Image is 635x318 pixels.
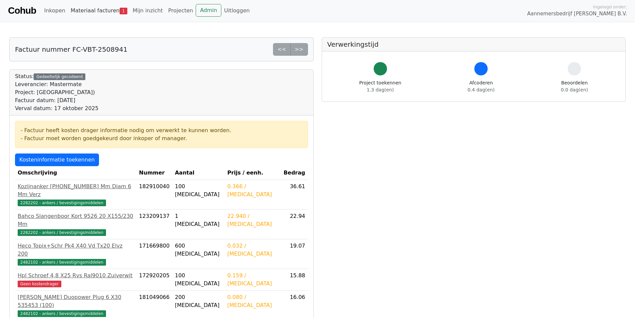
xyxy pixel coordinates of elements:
[175,212,222,228] div: 1 [MEDICAL_DATA]
[280,180,308,210] td: 36.61
[18,259,106,266] span: 2482102 - ankers / bevestigingsmiddelen
[136,180,172,210] td: 182910040
[136,239,172,269] td: 171669800
[15,153,99,166] a: Kosteninformatie toekennen
[468,79,495,93] div: Afcoderen
[280,239,308,269] td: 19.07
[15,166,136,180] th: Omschrijving
[175,183,222,199] div: 100 [MEDICAL_DATA]
[18,212,134,228] div: Bahco Slangenboor Kort 9526 20 X155/230 Mm
[175,242,222,258] div: 600 [MEDICAL_DATA]
[225,166,280,180] th: Prijs / eenh.
[227,212,278,228] div: 22.940 / [MEDICAL_DATA]
[34,73,85,80] div: Gedeeltelijk gecodeerd
[18,272,134,288] a: Hpl Schroef 4,8 X25 Rvs Ral9010 ZuiverwitGeen kostendrager
[18,183,134,207] a: Kozijnanker [PHONE_NUMBER] Mm Diam 6 Mm Verz2282202 - ankers / bevestigingsmiddelen
[18,229,106,236] span: 2282202 - ankers / bevestigingsmiddelen
[18,310,106,317] span: 2482102 - ankers / bevestigingsmiddelen
[15,104,98,112] div: Verval datum: 17 oktober 2025
[68,4,130,17] a: Materiaal facturen1
[15,96,98,104] div: Factuur datum: [DATE]
[18,242,134,266] a: Heco Topix+Schr Pk4 X40 Vd Tx20 Elvz 2002482102 - ankers / bevestigingsmiddelen
[136,269,172,291] td: 172920205
[280,269,308,291] td: 15.88
[561,79,588,93] div: Beoordelen
[18,281,61,287] span: Geen kostendrager
[18,183,134,199] div: Kozijnanker [PHONE_NUMBER] Mm Diam 6 Mm Verz
[130,4,166,17] a: Mijn inzicht
[175,272,222,288] div: 100 [MEDICAL_DATA]
[21,126,302,134] div: - Factuur heeft kosten drager informatie nodig om verwerkt te kunnen worden.
[468,87,495,92] span: 0.4 dag(en)
[15,72,98,112] div: Status:
[172,166,225,180] th: Aantal
[227,293,278,309] div: 0.080 / [MEDICAL_DATA]
[527,10,627,18] span: Aannemersbedrijf [PERSON_NAME] B.V.
[21,134,302,142] div: - Factuur moet worden goedgekeurd door inkoper of manager.
[359,79,401,93] div: Project toekennen
[18,200,106,206] span: 2282202 - ankers / bevestigingsmiddelen
[593,4,627,10] span: Ingelogd onder:
[221,4,252,17] a: Uitloggen
[327,40,620,48] h5: Verwerkingstijd
[18,293,134,309] div: [PERSON_NAME] Duopower Plug 6 X30 535453 (100)
[41,4,68,17] a: Inkopen
[18,272,134,280] div: Hpl Schroef 4,8 X25 Rvs Ral9010 Zuiverwit
[280,166,308,180] th: Bedrag
[165,4,196,17] a: Projecten
[367,87,394,92] span: 1.3 dag(en)
[561,87,588,92] span: 0.0 dag(en)
[227,183,278,199] div: 0.366 / [MEDICAL_DATA]
[196,4,221,17] a: Admin
[280,210,308,239] td: 22.94
[18,293,134,317] a: [PERSON_NAME] Duopower Plug 6 X30 535453 (100)2482102 - ankers / bevestigingsmiddelen
[8,3,36,19] a: Cohub
[227,242,278,258] div: 0.032 / [MEDICAL_DATA]
[15,45,127,53] h5: Factuur nummer FC-VBT-2508941
[15,80,98,88] div: Leverancier: Mastermate
[227,272,278,288] div: 0.159 / [MEDICAL_DATA]
[136,166,172,180] th: Nummer
[120,8,127,14] span: 1
[136,210,172,239] td: 123209137
[15,88,98,96] div: Project: [GEOGRAPHIC_DATA])
[18,212,134,236] a: Bahco Slangenboor Kort 9526 20 X155/230 Mm2282202 - ankers / bevestigingsmiddelen
[18,242,134,258] div: Heco Topix+Schr Pk4 X40 Vd Tx20 Elvz 200
[175,293,222,309] div: 200 [MEDICAL_DATA]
